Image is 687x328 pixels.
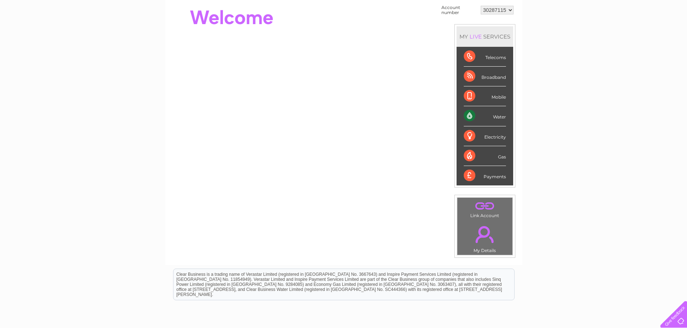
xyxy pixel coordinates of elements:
div: Water [464,106,506,126]
a: Telecoms [598,31,620,36]
div: Electricity [464,126,506,146]
div: Telecoms [464,47,506,67]
a: . [459,222,511,247]
td: Link Account [457,197,513,220]
td: My Details [457,220,513,255]
a: Contact [639,31,657,36]
a: Energy [578,31,594,36]
a: Log out [663,31,680,36]
div: Mobile [464,86,506,106]
div: LIVE [468,33,483,40]
div: Payments [464,166,506,185]
td: Account number [440,3,479,17]
div: MY SERVICES [457,26,513,47]
img: logo.png [24,19,61,41]
a: 0333 014 3131 [551,4,601,13]
div: Gas [464,146,506,166]
a: . [459,199,511,212]
a: Blog [624,31,635,36]
a: Water [560,31,574,36]
div: Broadband [464,67,506,86]
div: Clear Business is a trading name of Verastar Limited (registered in [GEOGRAPHIC_DATA] No. 3667643... [173,4,514,35]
